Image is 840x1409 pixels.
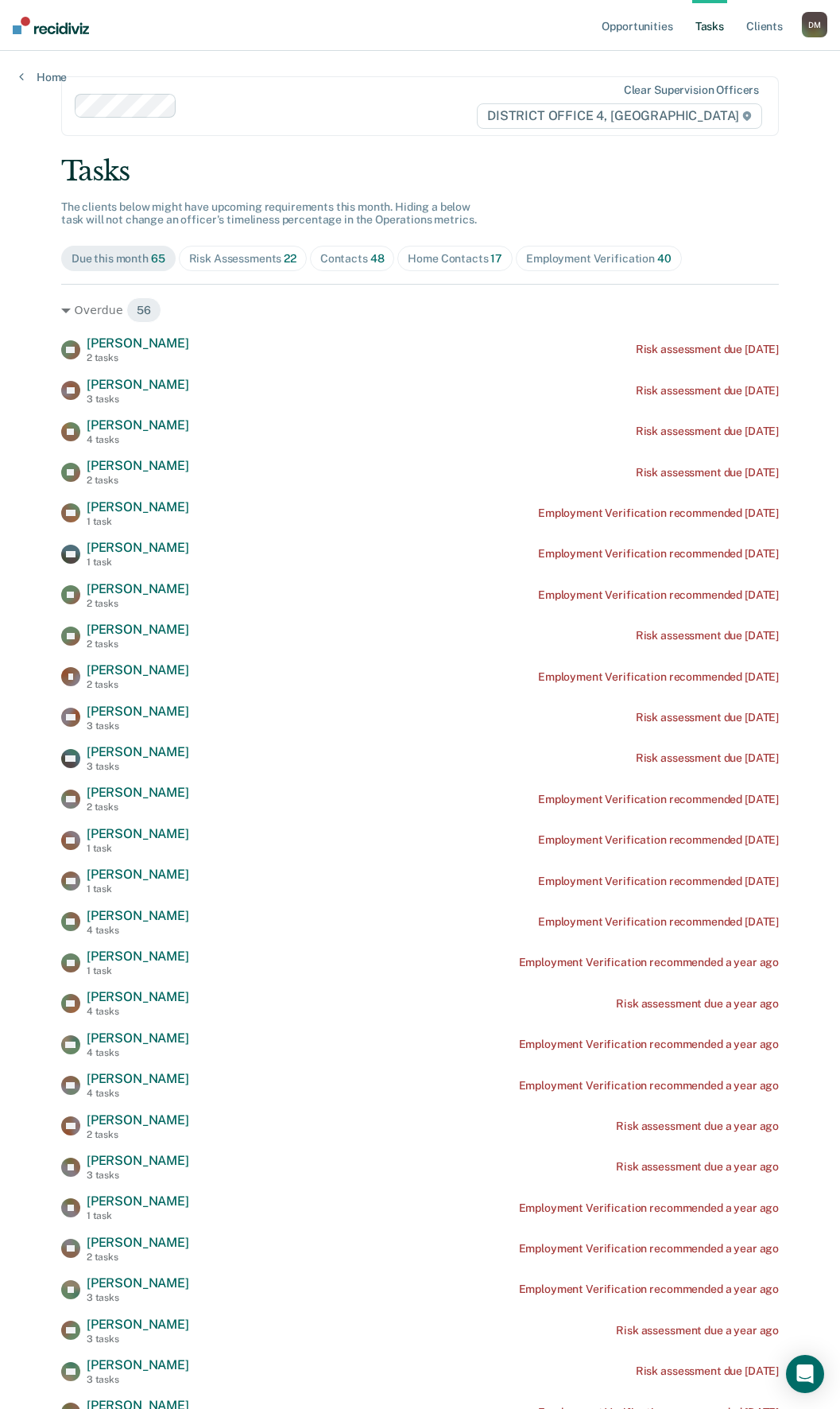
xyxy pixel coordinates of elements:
div: Contacts [320,252,385,266]
div: Risk assessment due [DATE] [636,425,779,438]
div: Employment Verification recommended [DATE] [538,507,779,520]
div: Risk assessment due [DATE] [636,466,779,479]
div: Risk assessment due [DATE] [636,711,779,724]
span: 48 [370,252,385,265]
div: 1 task [87,843,189,854]
div: 1 task [87,1210,189,1221]
div: 1 task [87,557,189,568]
span: [PERSON_NAME] [87,377,189,392]
div: Open Intercom Messenger [786,1355,824,1393]
span: [PERSON_NAME] [87,785,189,800]
div: Due this month [72,252,165,266]
div: 3 tasks [87,720,189,732]
div: Risk assessment due a year ago [616,1120,779,1133]
span: [PERSON_NAME] [87,581,189,596]
div: 4 tasks [87,434,189,445]
span: [PERSON_NAME] [87,704,189,719]
button: DM [802,12,827,37]
span: [PERSON_NAME] [87,1153,189,1168]
div: 2 tasks [87,475,189,486]
div: Employment Verification recommended a year ago [519,956,780,969]
div: 4 tasks [87,1047,189,1058]
div: Employment Verification [526,252,671,266]
div: Employment Verification recommended a year ago [519,1283,780,1296]
span: 17 [490,252,502,265]
span: [PERSON_NAME] [87,622,189,637]
span: [PERSON_NAME] [87,336,189,351]
span: [PERSON_NAME] [87,1317,189,1332]
span: [PERSON_NAME] [87,1275,189,1291]
div: 3 tasks [87,761,189,772]
span: [PERSON_NAME] [87,1235,189,1250]
div: 2 tasks [87,1252,189,1263]
span: [PERSON_NAME] [87,1194,189,1209]
span: [PERSON_NAME] [87,744,189,759]
div: 2 tasks [87,352,189,363]
div: 3 tasks [87,1292,189,1303]
div: 2 tasks [87,598,189,609]
span: [PERSON_NAME] [87,826,189,841]
span: [PERSON_NAME] [87,867,189,882]
div: 3 tasks [87,394,189,405]
span: [PERSON_NAME] [87,949,189,964]
span: 65 [151,252,165,265]
span: The clients below might have upcoming requirements this month. Hiding a below task will not chang... [61,200,477,227]
div: Employment Verification recommended [DATE] [538,547,779,561]
div: Employment Verification recommended a year ago [519,1242,780,1256]
span: [PERSON_NAME] [87,908,189,923]
div: 3 tasks [87,1374,189,1385]
div: Employment Verification recommended [DATE] [538,670,779,684]
div: 3 tasks [87,1170,189,1181]
div: 2 tasks [87,802,189,813]
div: 2 tasks [87,639,189,650]
div: Employment Verification recommended [DATE] [538,915,779,929]
div: Employment Verification recommended a year ago [519,1079,780,1093]
span: [PERSON_NAME] [87,540,189,555]
div: Risk assessment due [DATE] [636,343,779,356]
div: Tasks [61,155,779,188]
span: [PERSON_NAME] [87,499,189,514]
a: Home [19,70,67,84]
span: 40 [657,252,672,265]
span: 56 [126,297,161,323]
span: DISTRICT OFFICE 4, [GEOGRAPHIC_DATA] [477,103,762,129]
div: 4 tasks [87,1006,189,1017]
div: Home Contacts [408,252,502,266]
div: Risk assessment due [DATE] [636,1364,779,1378]
div: Overdue 56 [61,297,779,323]
div: Clear supervision officers [624,83,759,97]
div: Risk assessment due a year ago [616,1160,779,1174]
span: [PERSON_NAME] [87,662,189,677]
div: 1 task [87,965,189,976]
div: Risk assessment due [DATE] [636,384,779,398]
span: [PERSON_NAME] [87,989,189,1004]
div: Employment Verification recommended [DATE] [538,793,779,806]
div: Risk Assessments [189,252,296,266]
div: Employment Verification recommended [DATE] [538,875,779,888]
div: Employment Verification recommended a year ago [519,1201,780,1215]
div: 2 tasks [87,1129,189,1140]
span: [PERSON_NAME] [87,1112,189,1128]
div: 1 task [87,883,189,895]
span: [PERSON_NAME] [87,458,189,473]
div: Employment Verification recommended [DATE] [538,833,779,847]
div: 3 tasks [87,1333,189,1345]
span: 22 [284,252,296,265]
span: [PERSON_NAME] [87,1031,189,1046]
div: 1 task [87,516,189,527]
div: Risk assessment due [DATE] [636,751,779,765]
span: [PERSON_NAME] [87,1357,189,1372]
div: Risk assessment due a year ago [616,997,779,1011]
div: 2 tasks [87,679,189,690]
div: Employment Verification recommended [DATE] [538,588,779,602]
span: [PERSON_NAME] [87,417,189,433]
div: 4 tasks [87,1088,189,1099]
div: Employment Verification recommended a year ago [519,1038,780,1051]
div: Risk assessment due a year ago [616,1324,779,1337]
div: 4 tasks [87,925,189,936]
div: D M [802,12,827,37]
span: [PERSON_NAME] [87,1071,189,1086]
div: Risk assessment due [DATE] [636,629,779,642]
img: Recidiviz [13,17,89,34]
